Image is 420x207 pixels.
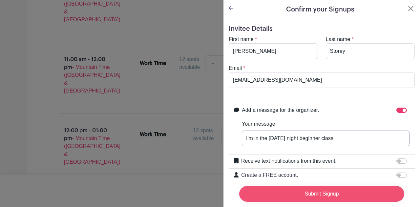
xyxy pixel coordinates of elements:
label: Your message [242,120,275,128]
label: Add a message for the organizer. [242,106,319,114]
input: Submit Signup [239,186,404,202]
label: First name [229,35,254,43]
h5: Confirm your Signups [286,5,354,14]
h5: Invitee Details [229,25,415,33]
button: Close [407,5,415,12]
label: Email [229,64,242,72]
label: Last name [326,35,350,43]
label: Receive text notifications from this event. [241,157,337,165]
p: Create a FREE account. [241,171,395,179]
